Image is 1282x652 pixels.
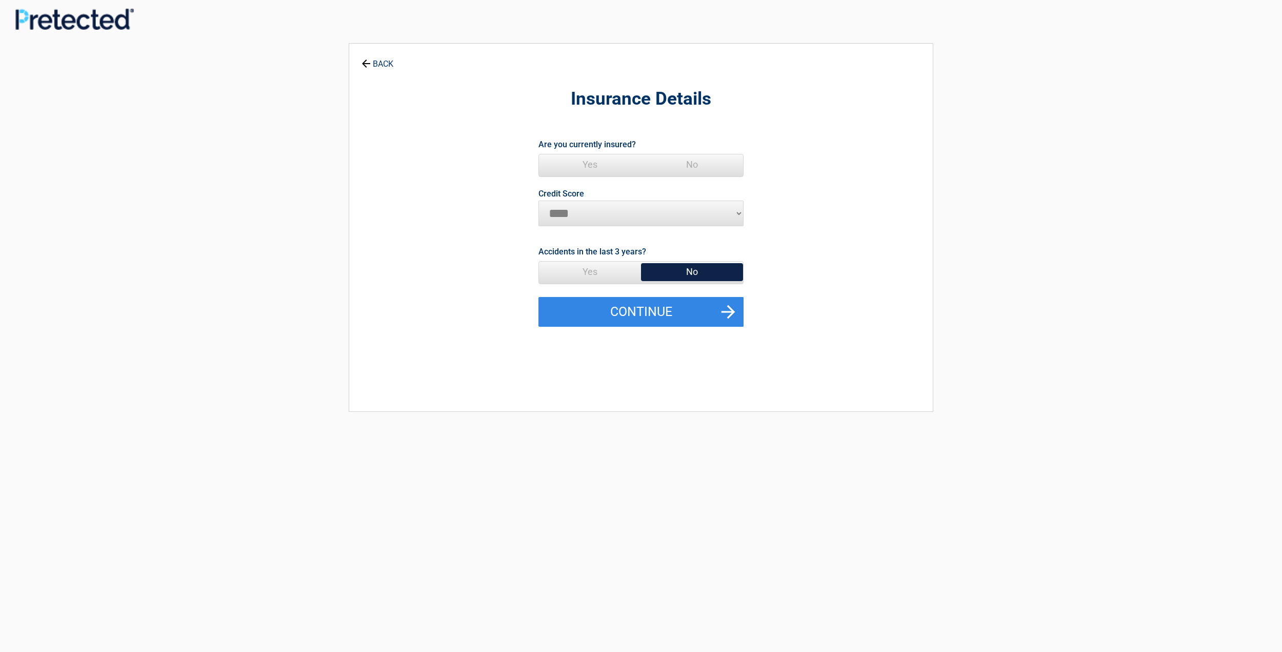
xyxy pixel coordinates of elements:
[359,50,395,68] a: BACK
[641,262,743,282] span: No
[538,137,636,151] label: Are you currently insured?
[538,190,584,198] label: Credit Score
[641,154,743,175] span: No
[538,297,744,327] button: Continue
[538,245,646,259] label: Accidents in the last 3 years?
[539,262,641,282] span: Yes
[406,87,876,111] h2: Insurance Details
[539,154,641,175] span: Yes
[15,8,134,30] img: Main Logo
